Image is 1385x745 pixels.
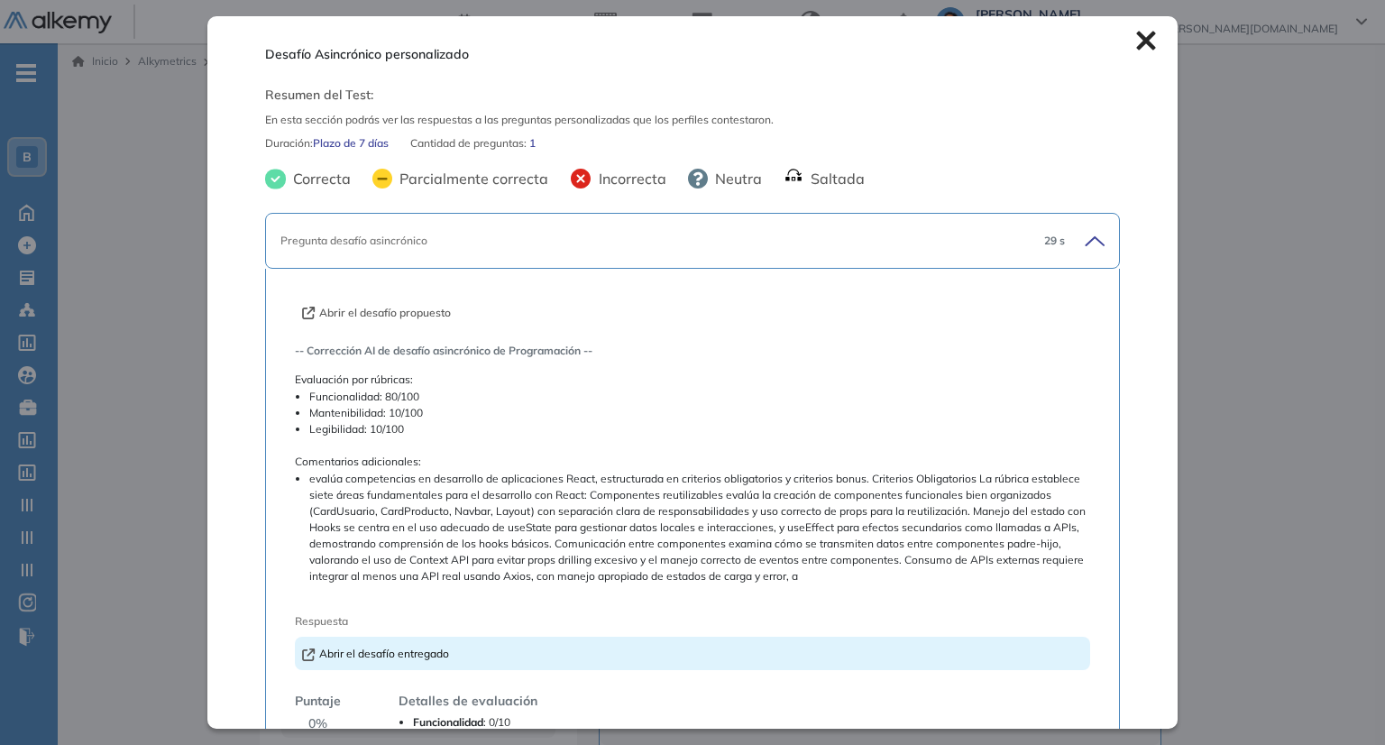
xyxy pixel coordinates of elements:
span: En esta sección podrás ver las respuestas a las preguntas personalizadas que los perfiles contest... [265,112,1119,128]
li: Legibilidad: 10/100 [309,421,1089,437]
span: Duración : [265,135,313,152]
a: Abrir el desafío entregado [302,647,449,660]
div: Pregunta desafío asincrónico [280,233,1022,249]
li: Funcionalidad: 80/100 [309,389,1089,405]
span: Saltada [803,168,865,189]
span: -- Corrección AI de desafío asincrónico de Programación -- [295,343,1089,359]
span: 1 [529,135,536,152]
li: evalúa competencias en desarrollo de aplicaciones React, estructurada en criterios obligatorios y... [309,471,1089,584]
button: Abrir el desafío propuesto [302,305,451,321]
span: Resumen del Test: [265,86,1119,105]
span: 0 % [308,714,327,733]
span: Respuesta [295,613,1010,630]
span: Correcta [286,168,351,189]
span: Incorrecta [592,168,666,189]
span: Comentarios adicionales: [295,455,421,468]
span: Plazo de 7 días [313,135,389,152]
strong: Funcionalidad [413,715,483,729]
span: Neutra [708,168,762,189]
span: Puntaje [295,692,341,711]
span: Cantidad de preguntas: [410,135,529,152]
li: Mantenibilidad: 10/100 [309,405,1089,421]
span: Detalles de evaluación [399,692,537,711]
span: Desafío Asincrónico personalizado [265,45,469,64]
span: Evaluación por rúbricas: [295,372,413,386]
span: 29 s [1044,233,1065,249]
span: Parcialmente correcta [392,168,548,189]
